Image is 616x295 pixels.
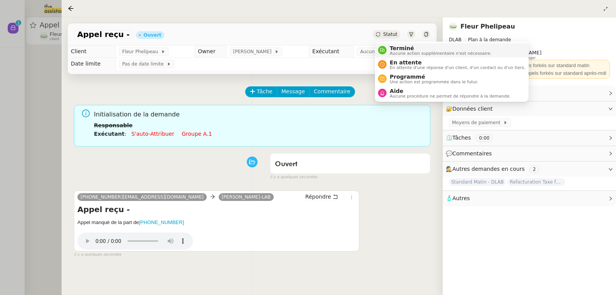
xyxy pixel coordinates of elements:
span: Tâche [257,87,273,96]
span: En attente d'une réponse d'un client, d'un contact ou d'un tiers. [390,66,525,70]
b: Exécutant [94,131,124,137]
button: Message [277,86,310,97]
span: Ouvert [275,161,298,168]
a: [PERSON_NAME]-LAB [219,194,274,201]
span: Message [281,87,305,96]
span: 🔐 [446,105,496,113]
span: En attente [390,59,525,66]
span: Aucun exécutant [360,48,402,56]
span: Données client [452,106,493,112]
span: Répondre [305,193,331,201]
a: S'auto-attribuer [131,131,174,137]
span: Moyens de paiement [452,119,503,126]
span: Tâches [452,135,471,141]
span: Plan à la demande [468,37,511,42]
div: 📞 Standard à partir de 13H --> Appels forkés sur standard après-mdi [452,69,607,77]
div: 💬Commentaires [443,146,616,161]
button: Répondre [303,192,341,201]
span: : [124,131,126,137]
td: Exécutant [309,46,354,58]
div: Ouvert [143,33,161,37]
span: Autres demandes en cours [452,166,525,172]
span: Pas de date limite [122,60,166,68]
button: Commentaire [309,86,355,97]
nz-tag: 2 [530,165,539,173]
div: ⚙️Procédures [443,86,616,101]
span: [PHONE_NUMBER][EMAIL_ADDRESS][DOMAIN_NAME] [80,194,204,200]
span: Appel reçu - [77,30,129,38]
nz-tag: 0:00 [476,134,492,142]
audio: Your browser does not support the audio element. [77,229,193,249]
a: Fleur Phelipeau [460,23,515,30]
h4: Appel reçu - [77,204,356,215]
a: [PHONE_NUMBER] [139,219,184,225]
span: Une action est programmée dans le futur. [390,80,478,84]
span: Fleur Phelipeau [122,48,161,56]
div: 📞 Standard jusqu'à 13H --> Appels forkés sur standard matin [452,62,607,69]
div: 🕵️Autres demandes en cours 2 [443,162,616,177]
span: Statut [383,32,397,37]
span: Aucune procédure ne permet de répondre à la demande. [390,94,511,98]
span: Initialisation de la demande [94,110,424,120]
span: Aide [390,88,511,94]
a: Groupe a.1 [182,131,212,137]
div: 🔐Données client [443,101,616,116]
span: 🧴 [446,195,470,201]
span: Standard Matin - DLAB [449,178,506,186]
div: 🧴Autres [443,191,616,206]
span: Programmé [390,74,478,80]
span: Commentaire [314,87,350,96]
span: Commentaires [452,150,492,157]
span: il y a quelques secondes [74,251,121,258]
span: Autres [452,195,470,201]
img: 7f9b6497-4ade-4d5b-ae17-2cbe23708554 [449,22,457,31]
span: [PERSON_NAME] [233,48,274,56]
td: Date limite [68,58,116,70]
div: ⏲️Tâches 0:00 [443,130,616,145]
span: 💬 [446,150,495,157]
span: Aucune action supplémentaire n'est nécessaire. [390,51,491,56]
h5: Appel manqué de la part de [77,219,356,226]
span: ⏲️ [446,135,499,141]
span: DLAB [449,37,462,42]
td: Client [68,46,116,58]
b: Responsable [94,122,132,128]
span: il y a quelques secondes [270,174,317,180]
span: 🕵️ [446,166,542,172]
span: Terminé [390,45,491,51]
span: Refacturation Taxe foncière 2025 [507,178,565,186]
button: Tâche [245,86,277,97]
td: Owner [194,46,227,58]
